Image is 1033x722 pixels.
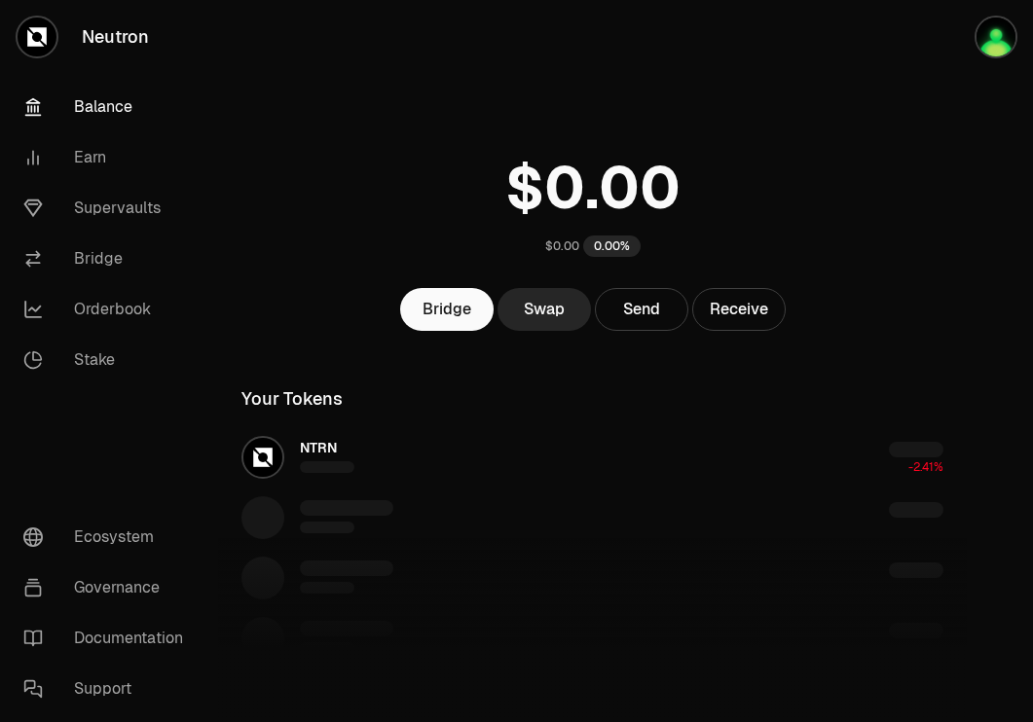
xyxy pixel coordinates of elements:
[8,512,210,562] a: Ecosystem
[8,613,210,664] a: Documentation
[545,238,579,254] div: $0.00
[595,288,688,331] button: Send
[498,288,591,331] a: Swap
[8,234,210,284] a: Bridge
[8,335,210,385] a: Stake
[8,82,210,132] a: Balance
[241,385,343,413] div: Your Tokens
[583,235,641,257] div: 0.00%
[977,18,1015,56] img: Atom Staking
[8,132,210,183] a: Earn
[8,284,210,335] a: Orderbook
[692,288,786,331] button: Receive
[400,288,494,331] a: Bridge
[8,562,210,613] a: Governance
[8,664,210,714] a: Support
[8,183,210,234] a: Supervaults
